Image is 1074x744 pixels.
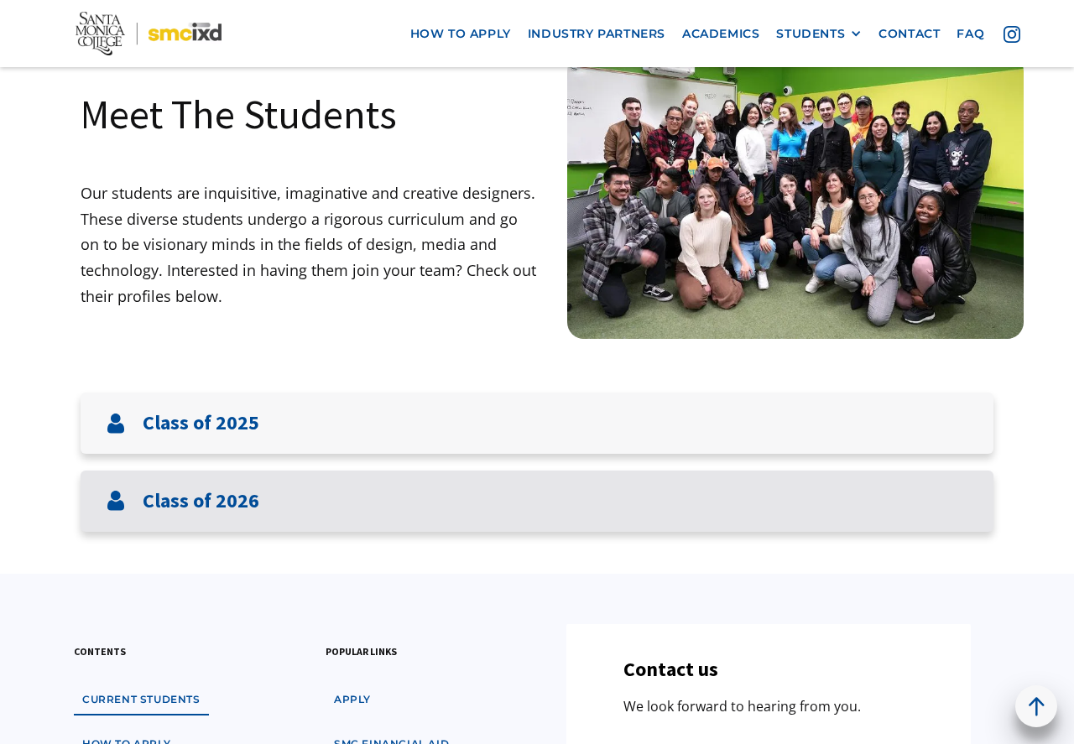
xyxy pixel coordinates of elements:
[870,18,948,49] a: contact
[74,643,126,659] h3: contents
[948,18,993,49] a: faq
[106,414,126,434] img: User icon
[402,18,519,49] a: how to apply
[326,684,379,715] a: apply
[81,180,537,309] p: Our students are inquisitive, imaginative and creative designers. These diverse students undergo ...
[623,695,861,718] p: We look forward to hearing from you.
[776,26,845,40] div: STUDENTS
[623,658,718,682] h3: Contact us
[674,18,768,49] a: Academics
[519,18,674,49] a: industry partners
[1015,685,1057,727] a: back to top
[74,684,209,715] a: Current students
[326,643,397,659] h3: popular links
[776,26,862,40] div: STUDENTS
[567,55,1024,339] img: Santa Monica College IxD Students engaging with industry
[143,411,259,435] h3: Class of 2025
[1004,25,1020,42] img: icon - instagram
[76,12,222,55] img: Santa Monica College - SMC IxD logo
[106,491,126,511] img: User icon
[81,88,397,140] h1: Meet The Students
[143,489,259,513] h3: Class of 2026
